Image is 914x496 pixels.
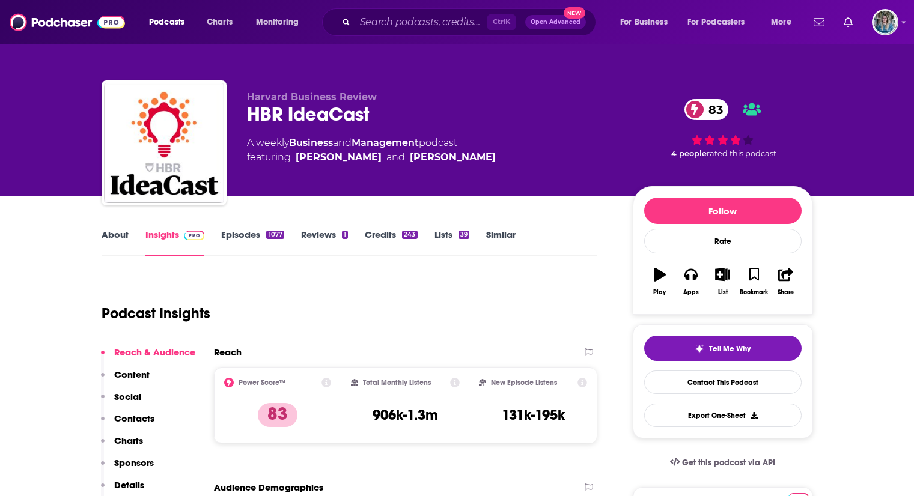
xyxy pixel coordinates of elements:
button: open menu [141,13,200,32]
button: Social [101,391,141,413]
span: Open Advanced [531,19,580,25]
span: Logged in as EllaDavidson [872,9,898,35]
p: Content [114,369,150,380]
a: Episodes1077 [221,229,284,256]
a: [PERSON_NAME] [296,150,382,165]
button: open menu [763,13,806,32]
button: open menu [680,13,763,32]
span: and [333,137,352,148]
a: Show notifications dropdown [809,12,829,32]
span: Ctrl K [487,14,516,30]
span: Tell Me Why [709,344,751,354]
a: Business [289,137,333,148]
a: Get this podcast via API [660,448,785,477]
h3: 906k-1.3m [373,406,438,424]
h2: New Episode Listens [491,378,557,387]
h3: 131k-195k [502,406,565,424]
div: 1 [342,231,348,239]
p: Sponsors [114,457,154,468]
div: A weekly podcast [247,136,496,165]
div: Rate [644,229,802,253]
span: 4 people [671,149,707,158]
a: Lists39 [434,229,469,256]
a: 83 [684,99,729,120]
button: tell me why sparkleTell Me Why [644,336,802,361]
div: Play [653,289,666,296]
img: User Profile [872,9,898,35]
button: Follow [644,198,802,224]
div: Apps [683,289,699,296]
button: Bookmark [739,260,770,303]
span: and [386,150,405,165]
button: List [707,260,738,303]
div: 39 [459,231,469,239]
a: Similar [486,229,516,256]
div: 83 4 peoplerated this podcast [633,91,813,166]
span: rated this podcast [707,149,776,158]
a: InsightsPodchaser Pro [145,229,205,256]
button: Open AdvancedNew [525,15,586,29]
a: Show notifications dropdown [839,12,858,32]
p: 83 [258,403,297,427]
button: Apps [675,260,707,303]
img: Podchaser Pro [184,231,205,240]
p: Contacts [114,413,154,424]
img: Podchaser - Follow, Share and Rate Podcasts [10,11,125,34]
button: Charts [101,435,143,457]
button: Show profile menu [872,9,898,35]
span: Podcasts [149,14,184,31]
input: Search podcasts, credits, & more... [355,13,487,32]
span: More [771,14,791,31]
div: List [718,289,728,296]
a: Contact This Podcast [644,370,802,394]
img: tell me why sparkle [695,344,704,354]
a: [PERSON_NAME] [410,150,496,165]
span: Harvard Business Review [247,91,377,103]
div: 1077 [266,231,284,239]
span: 83 [696,99,729,120]
h2: Power Score™ [239,378,285,387]
h1: Podcast Insights [102,304,210,322]
h2: Audience Demographics [214,482,323,493]
span: For Business [620,14,668,31]
span: Get this podcast via API [682,458,775,468]
a: Charts [199,13,240,32]
h2: Reach [214,346,242,358]
button: Content [101,369,150,391]
a: Management [352,137,419,148]
img: HBR IdeaCast [104,83,224,203]
p: Charts [114,435,143,446]
button: Reach & Audience [101,346,195,369]
h2: Total Monthly Listens [363,378,431,387]
p: Reach & Audience [114,346,195,358]
a: Credits243 [365,229,417,256]
span: featuring [247,150,496,165]
span: New [564,7,585,19]
button: Play [644,260,675,303]
div: Bookmark [740,289,768,296]
p: Social [114,391,141,402]
p: Details [114,479,144,491]
button: open menu [248,13,314,32]
button: open menu [612,13,683,32]
button: Contacts [101,413,154,435]
span: Monitoring [256,14,299,31]
button: Share [770,260,801,303]
div: Share [778,289,794,296]
div: Search podcasts, credits, & more... [334,8,608,36]
a: About [102,229,129,256]
button: Export One-Sheet [644,404,802,427]
button: Sponsors [101,457,154,479]
a: Reviews1 [301,229,348,256]
span: For Podcasters [687,14,745,31]
span: Charts [207,14,233,31]
div: 243 [402,231,417,239]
